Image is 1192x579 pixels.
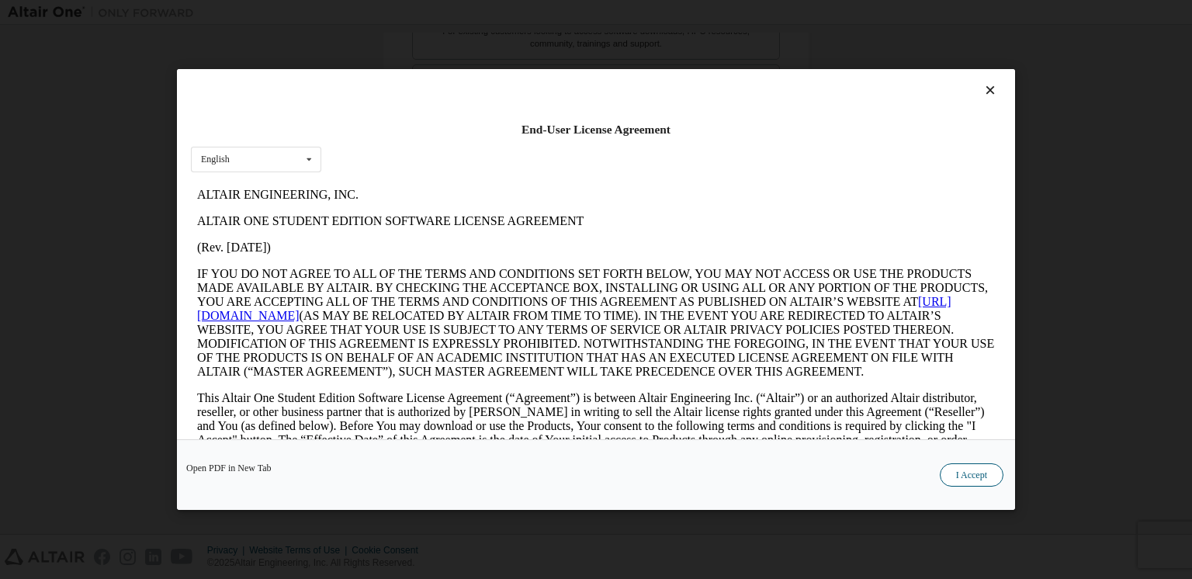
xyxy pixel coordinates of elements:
p: (Rev. [DATE]) [6,59,804,73]
p: IF YOU DO NOT AGREE TO ALL OF THE TERMS AND CONDITIONS SET FORTH BELOW, YOU MAY NOT ACCESS OR USE... [6,85,804,197]
button: I Accept [940,463,1003,487]
a: Open PDF in New Tab [186,463,272,473]
a: [URL][DOMAIN_NAME] [6,113,761,140]
p: This Altair One Student Edition Software License Agreement (“Agreement”) is between Altair Engine... [6,210,804,279]
div: English [201,154,230,164]
div: End-User License Agreement [191,122,1001,137]
p: ALTAIR ENGINEERING, INC. [6,6,804,20]
p: ALTAIR ONE STUDENT EDITION SOFTWARE LICENSE AGREEMENT [6,33,804,47]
